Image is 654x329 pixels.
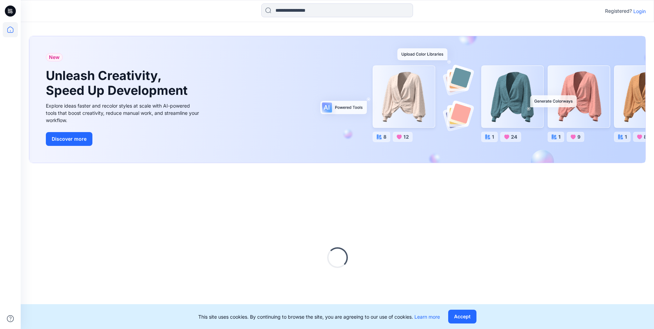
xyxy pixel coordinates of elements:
span: New [49,53,60,61]
button: Accept [448,310,476,323]
a: Discover more [46,132,201,146]
button: Discover more [46,132,92,146]
h1: Unleash Creativity, Speed Up Development [46,68,191,98]
div: Explore ideas faster and recolor styles at scale with AI-powered tools that boost creativity, red... [46,102,201,124]
p: Login [633,8,646,15]
p: Registered? [605,7,632,15]
p: This site uses cookies. By continuing to browse the site, you are agreeing to our use of cookies. [198,313,440,320]
a: Learn more [414,314,440,320]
